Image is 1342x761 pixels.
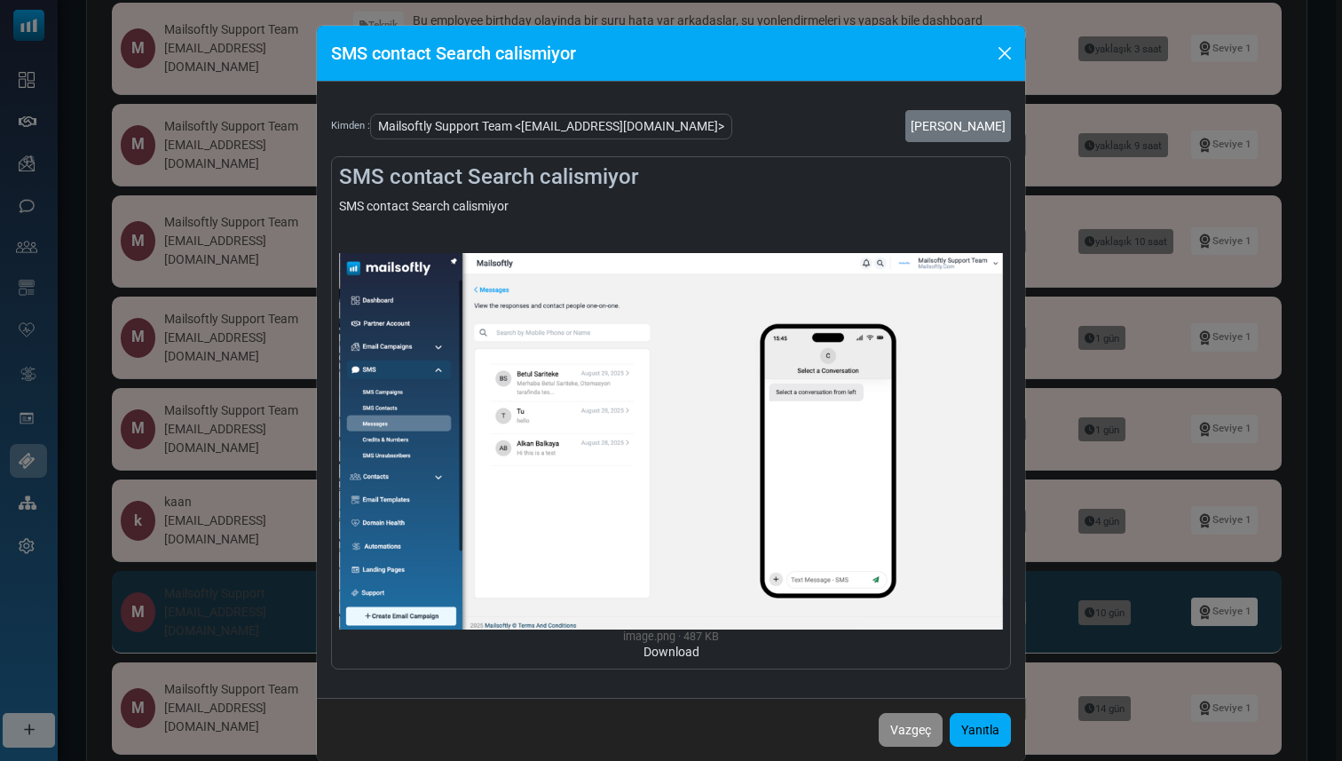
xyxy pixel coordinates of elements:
span: Kimden : [331,119,370,134]
button: Vazgeç [879,713,943,747]
div: SMS contact Search calismiyor [339,197,1003,662]
span: 487 KB [678,630,719,643]
button: Close [991,40,1018,67]
h4: SMS contact Search calismiyor [339,164,1003,190]
span: Mailsoftly Support Team <[EMAIL_ADDRESS][DOMAIN_NAME]> [370,114,732,139]
h5: SMS contact Search calismiyor [331,40,576,67]
img: image.png [339,253,1003,630]
a: [PERSON_NAME] [905,110,1011,142]
a: Download [643,645,699,659]
a: Yanıtla [950,713,1011,747]
span: image.png [623,630,675,643]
